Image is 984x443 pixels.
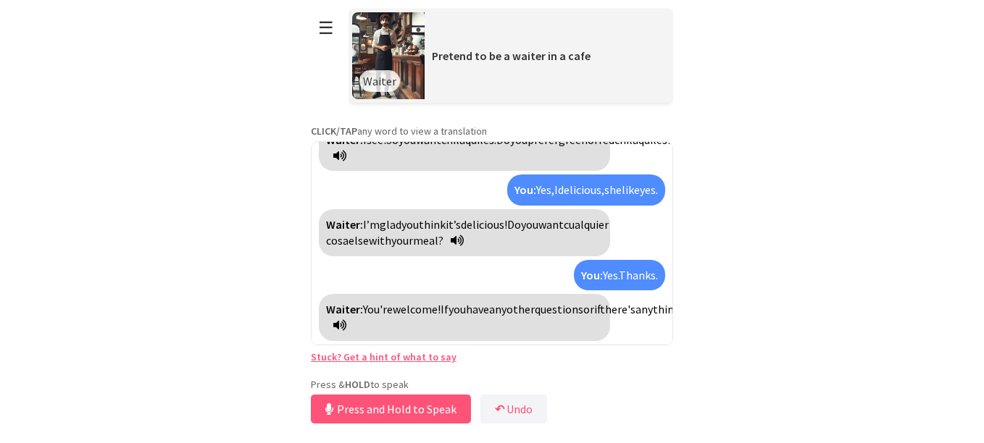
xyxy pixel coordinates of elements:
[604,182,622,197] span: she
[399,132,416,147] span: you
[489,302,506,316] span: any
[583,302,594,316] span: or
[441,132,496,147] span: chilaquiles.
[363,132,367,147] span: I
[588,132,599,147] span: or
[326,302,363,316] strong: Waiter:
[363,302,393,316] span: You're
[619,268,658,282] span: Thanks.
[311,125,357,138] strong: CLICK/TAP
[319,294,610,341] div: Click to translate
[449,302,466,316] span: you
[432,48,591,63] span: Pretend to be a waiter in a cafe
[393,302,441,316] span: welcome!
[506,302,535,316] span: other
[419,217,446,232] span: think
[345,378,370,391] strong: HOLD
[495,402,504,416] b: ↶
[367,132,386,147] span: see!
[401,217,419,232] span: you
[461,217,507,232] span: delicious!
[326,217,609,248] span: Click to revert to original
[535,302,583,316] span: questions
[311,9,341,46] button: ☰
[510,132,528,147] span: you
[528,132,559,147] span: prefer
[363,217,380,232] span: I’m
[416,132,441,147] span: want
[538,217,564,232] span: want
[554,182,558,197] span: I
[441,302,449,316] span: If
[536,182,554,197] span: Yes,
[599,132,614,147] span: red
[559,132,588,147] span: green
[614,132,672,147] span: chilaquiles?
[521,217,538,232] span: you
[507,217,521,232] span: Do
[349,233,369,248] span: else
[311,125,673,138] p: any word to view a translation
[352,12,425,99] img: Scenario Image
[319,125,610,172] div: Click to translate
[622,182,640,197] span: like
[581,268,603,282] strong: You:
[496,132,510,147] span: Do
[558,182,604,197] span: delicious,
[363,74,396,88] span: Waiter
[605,302,635,316] span: there's
[326,132,363,147] strong: Waiter:
[413,233,443,248] span: Click to translate
[574,260,665,290] div: Click to translate
[319,209,610,256] div: Click to translate
[507,174,665,205] div: Click to translate
[311,395,471,423] button: Press and Hold to Speak
[391,233,413,248] span: your
[480,395,547,423] button: ↶Undo
[369,233,391,248] span: with
[446,217,461,232] span: it’s
[386,132,399,147] span: So
[603,268,619,282] span: Yes.
[635,302,680,316] span: anything
[311,350,456,363] a: Stuck? Get a hint of what to say
[311,378,673,391] p: Press & to speak
[466,302,489,316] span: have
[640,182,658,197] span: yes.
[594,302,605,316] span: if
[326,217,363,232] strong: Waiter:
[514,182,536,197] strong: You:
[380,217,401,232] span: glad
